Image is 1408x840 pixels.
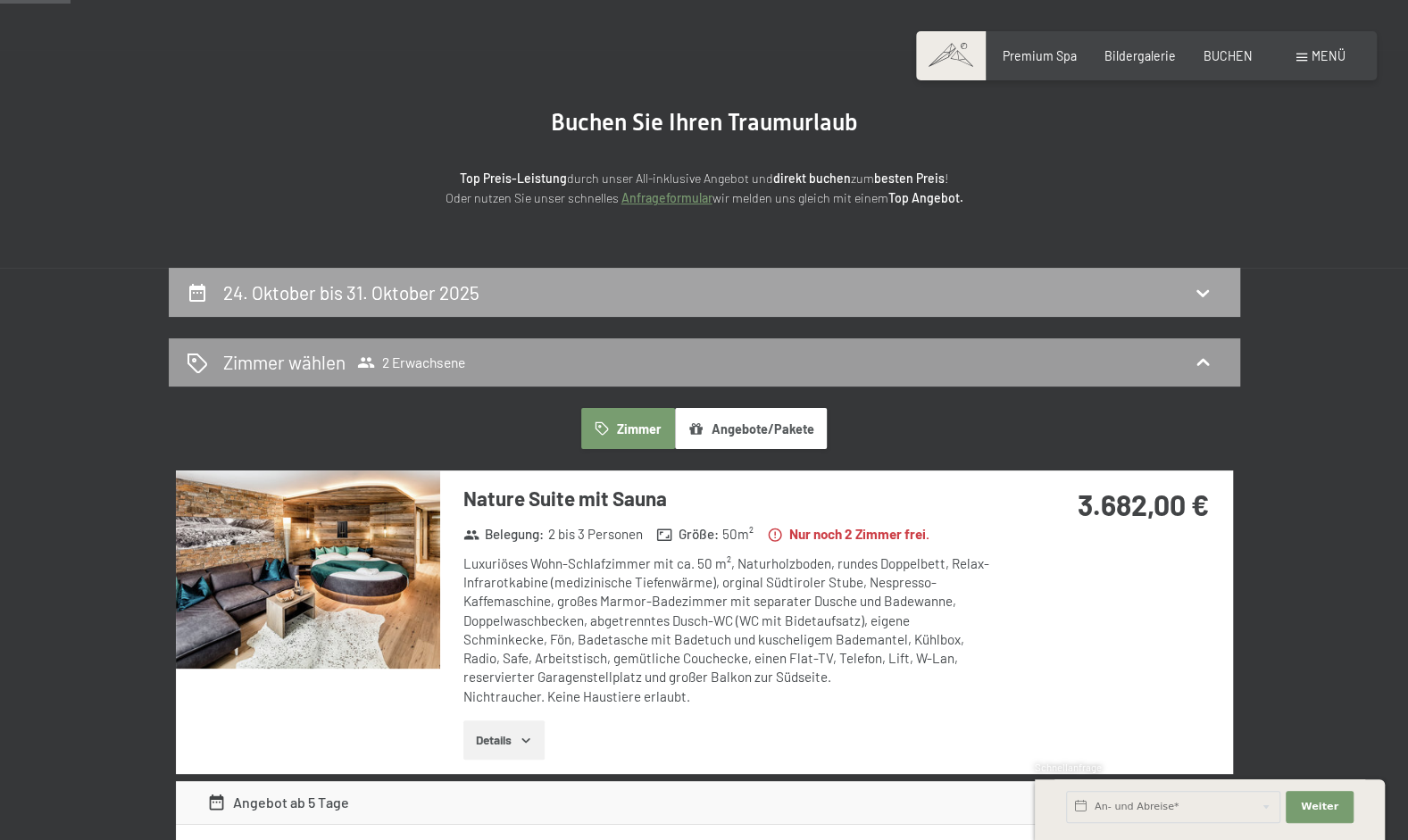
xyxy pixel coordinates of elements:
strong: Nur noch 2 Zimmer frei. [767,525,929,544]
h2: 24. Oktober bis 31. Oktober 2025 [223,281,479,304]
img: mss_renderimg.php [176,470,440,669]
button: Details [463,720,545,760]
strong: Belegung : [463,525,545,544]
span: 50 m² [722,525,754,544]
span: Menü [1312,48,1346,63]
span: Schnellanfrage [1035,761,1102,773]
a: Anfrageformular [621,190,712,205]
strong: Größe : [656,525,719,544]
a: Bildergalerie [1104,48,1176,63]
span: Weiter [1301,800,1338,814]
a: BUCHEN [1204,48,1253,63]
p: durch unser All-inklusive Angebot und zum ! Oder nutzen Sie unser schnelles wir melden uns gleich... [312,169,1097,209]
a: Premium Spa [1003,48,1077,63]
h2: Zimmer wählen [223,349,346,375]
div: Luxuriöses Wohn-Schlafzimmer mit ca. 50 m², Naturholzboden, rundes Doppelbett, Relax-Infrarotkabi... [463,554,995,706]
h3: Nature Suite mit Sauna [463,485,995,512]
strong: besten Preis [874,170,945,186]
span: 2 Erwachsene [357,353,465,371]
button: Angebote/Pakete [675,408,827,449]
strong: direkt buchen [773,170,851,186]
button: Weiter [1286,791,1354,823]
button: Zimmer [581,408,674,449]
strong: Top Angebot. [888,190,963,205]
div: Angebot ab 5 Tage [207,792,349,813]
span: Buchen Sie Ihren Traumurlaub [551,109,858,136]
strong: Top Preis-Leistung [460,170,567,186]
strong: 3.682,00 € [1078,487,1209,521]
div: Angebot ab 5 Tage3.682,00 € [176,781,1233,824]
span: 2 bis 3 Personen [548,525,643,544]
